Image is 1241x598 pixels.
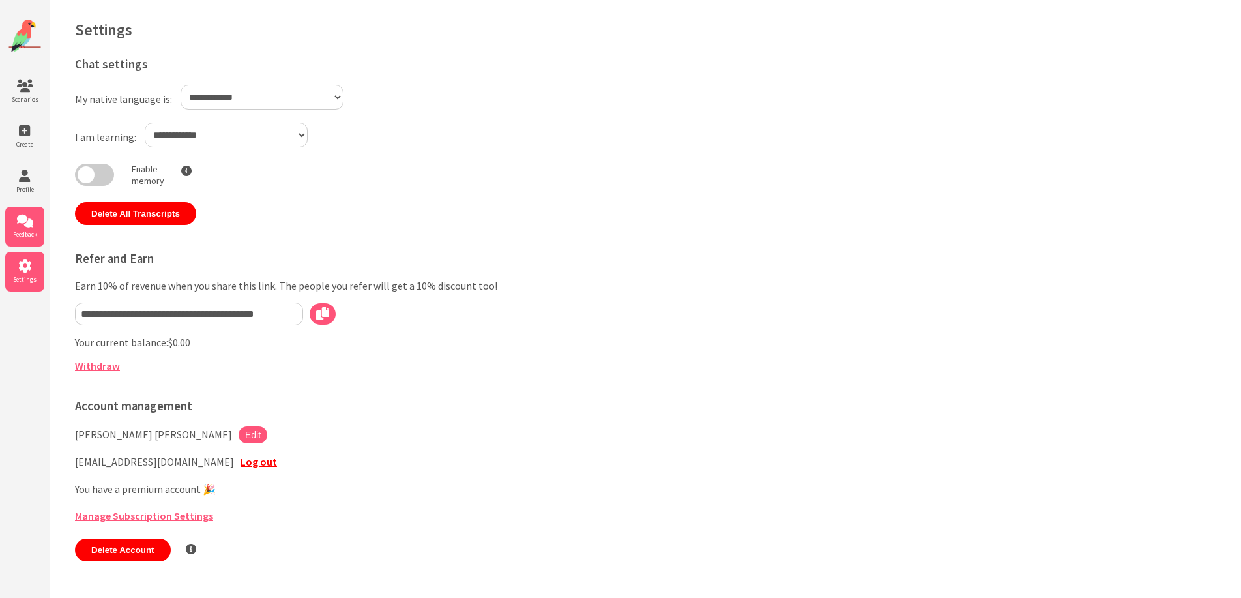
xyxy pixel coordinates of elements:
p: You have a premium account 🎉 [75,481,759,498]
p: [PERSON_NAME] [PERSON_NAME] [75,426,232,443]
span: Settings [5,275,44,284]
p: Your current balance: [75,336,759,349]
button: Delete All Transcripts [75,202,196,225]
span: Scenarios [5,95,44,104]
h3: Chat settings [75,57,759,72]
img: Website Logo [8,20,41,52]
span: Profile [5,185,44,194]
p: Enable memory [132,163,164,187]
label: I am learning: [75,130,136,143]
button: Edit [239,426,267,443]
a: Manage Subscription Settings [75,509,213,522]
label: My native language is: [75,93,172,106]
span: Feedback [5,230,44,239]
p: Earn 10% of revenue when you share this link. The people you refer will get a 10% discount too! [75,279,759,292]
span: $0.00 [168,336,190,349]
button: Delete Account [75,539,171,561]
span: Create [5,140,44,149]
h3: Refer and Earn [75,251,759,266]
a: Log out [241,455,277,468]
h1: Settings [75,20,1215,40]
span: [EMAIL_ADDRESS][DOMAIN_NAME] [75,455,234,468]
h3: Account management [75,398,759,413]
a: Withdraw [75,359,120,372]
